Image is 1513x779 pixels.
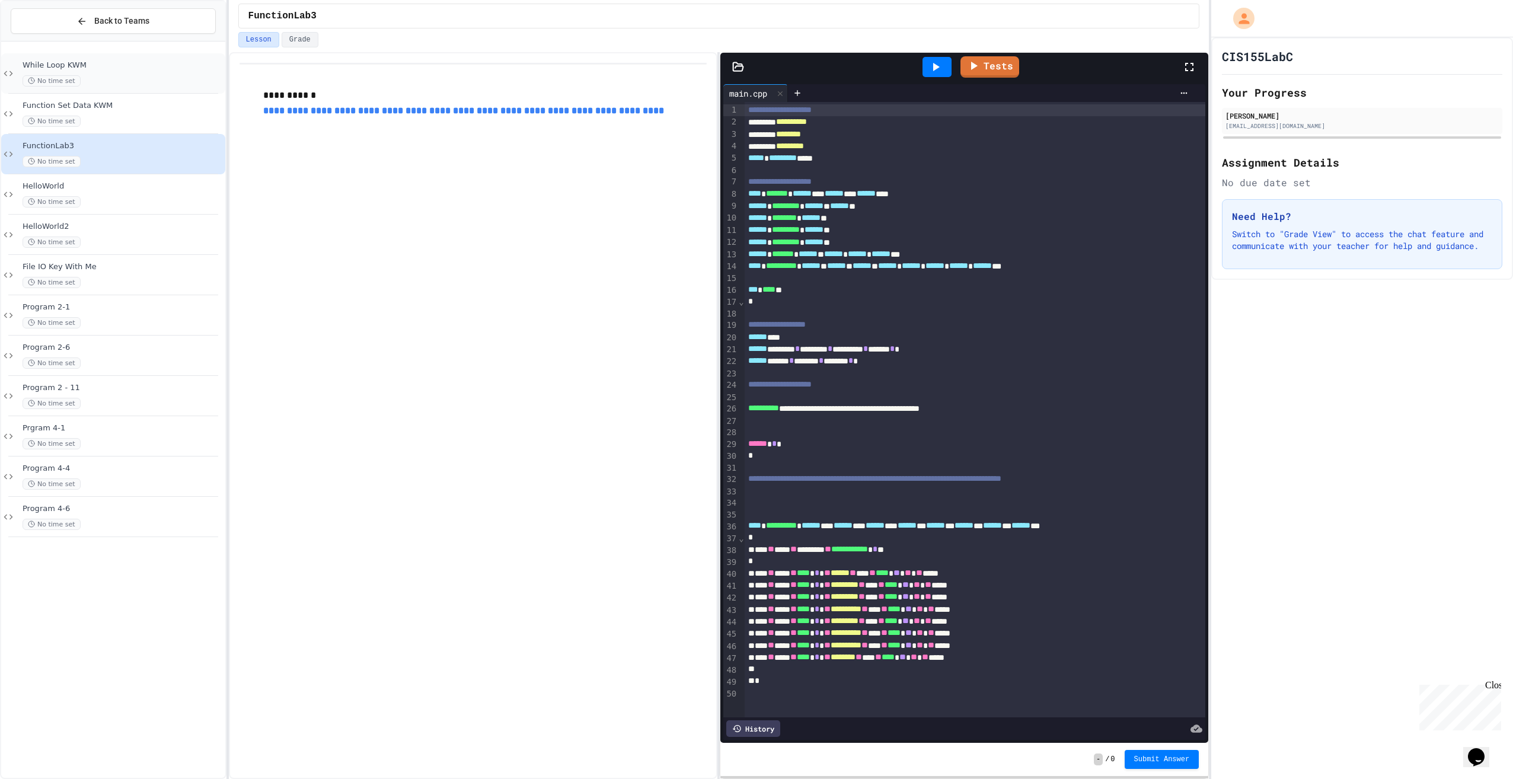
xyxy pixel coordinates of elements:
[23,237,81,248] span: No time set
[23,383,223,393] span: Program 2 - 11
[23,222,223,232] span: HelloWorld2
[23,196,81,207] span: No time set
[723,451,738,462] div: 30
[23,438,81,449] span: No time set
[23,302,223,312] span: Program 2-1
[723,129,738,141] div: 3
[738,534,744,543] span: Fold line
[723,296,738,308] div: 17
[723,104,738,116] div: 1
[1110,755,1115,764] span: 0
[23,504,223,514] span: Program 4-6
[1134,755,1190,764] span: Submit Answer
[23,75,81,87] span: No time set
[1232,228,1492,252] p: Switch to "Grade View" to access the chat feature and communicate with your teacher for help and ...
[723,509,738,521] div: 35
[723,521,738,533] div: 36
[1105,755,1109,764] span: /
[1221,5,1257,32] div: My Account
[723,462,738,474] div: 31
[723,249,738,261] div: 13
[723,474,738,486] div: 32
[723,403,738,415] div: 26
[23,101,223,111] span: Function Set Data KWM
[723,165,738,177] div: 6
[723,665,738,676] div: 48
[723,486,738,498] div: 33
[723,688,738,700] div: 50
[11,8,216,34] button: Back to Teams
[723,641,738,653] div: 46
[1125,750,1199,769] button: Submit Answer
[723,176,738,188] div: 7
[23,478,81,490] span: No time set
[723,580,738,592] div: 41
[723,152,738,164] div: 5
[1094,754,1103,765] span: -
[238,32,279,47] button: Lesson
[1463,732,1501,767] iframe: chat widget
[723,379,738,391] div: 24
[723,261,738,273] div: 14
[723,592,738,604] div: 42
[1222,84,1502,101] h2: Your Progress
[94,15,149,27] span: Back to Teams
[723,439,738,451] div: 29
[23,141,223,151] span: FunctionLab3
[723,189,738,200] div: 8
[23,357,81,369] span: No time set
[723,200,738,212] div: 9
[1415,680,1501,730] iframe: chat widget
[723,628,738,640] div: 45
[1225,110,1499,121] div: [PERSON_NAME]
[723,545,738,557] div: 38
[723,416,738,427] div: 27
[23,116,81,127] span: No time set
[23,262,223,272] span: File IO Key With Me
[23,398,81,409] span: No time set
[738,297,744,307] span: Fold line
[723,605,738,617] div: 43
[723,676,738,688] div: 49
[723,237,738,248] div: 12
[723,557,738,569] div: 39
[723,368,738,380] div: 23
[723,332,738,344] div: 20
[1225,122,1499,130] div: [EMAIL_ADDRESS][DOMAIN_NAME]
[723,569,738,580] div: 40
[1222,154,1502,171] h2: Assignment Details
[960,56,1019,78] a: Tests
[23,519,81,530] span: No time set
[723,427,738,439] div: 28
[723,225,738,237] div: 11
[23,343,223,353] span: Program 2-6
[23,156,81,167] span: No time set
[723,116,738,128] div: 2
[723,344,738,356] div: 21
[723,285,738,296] div: 16
[248,9,317,23] span: FunctionLab3
[723,273,738,285] div: 15
[1222,48,1293,65] h1: CIS155LabC
[723,653,738,665] div: 47
[723,308,738,320] div: 18
[723,617,738,628] div: 44
[723,212,738,224] div: 10
[723,84,788,102] div: main.cpp
[723,497,738,509] div: 34
[23,277,81,288] span: No time set
[723,87,773,100] div: main.cpp
[1222,175,1502,190] div: No due date set
[23,423,223,433] span: Prgram 4-1
[23,464,223,474] span: Program 4-4
[5,5,82,75] div: Chat with us now!Close
[723,533,738,545] div: 37
[723,392,738,404] div: 25
[723,356,738,368] div: 22
[23,181,223,191] span: HelloWorld
[723,320,738,331] div: 19
[1232,209,1492,224] h3: Need Help?
[282,32,318,47] button: Grade
[723,141,738,152] div: 4
[23,60,223,71] span: While Loop KWM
